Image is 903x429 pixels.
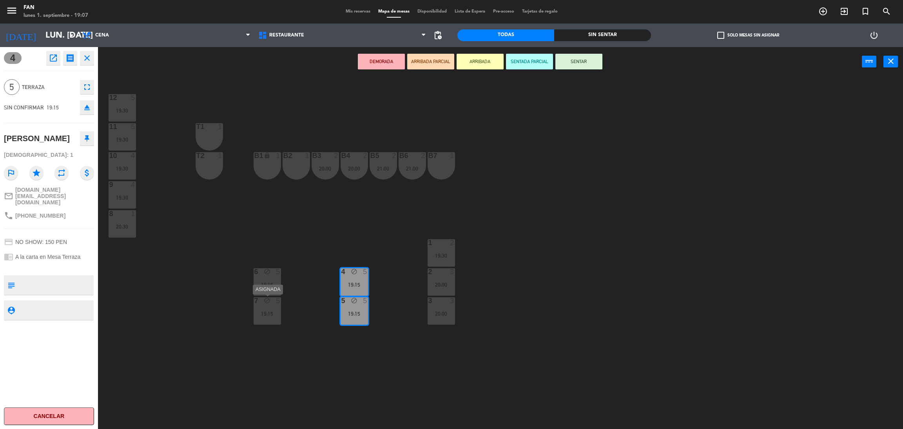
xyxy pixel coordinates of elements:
[82,53,92,63] i: close
[450,268,455,275] div: 3
[63,51,77,65] button: receipt
[218,152,223,159] div: 1
[865,56,874,66] i: power_input
[264,297,270,304] i: block
[80,51,94,65] button: close
[47,104,59,111] span: 19:15
[82,103,92,112] i: eject
[109,123,110,130] div: 11
[4,252,13,262] i: chrome_reader_mode
[131,123,136,130] div: 5
[131,210,136,217] div: 1
[254,297,255,304] div: 7
[4,407,94,425] button: Cancelar
[506,54,553,69] button: SENTADA PARCIAL
[840,7,849,16] i: exit_to_app
[109,210,110,217] div: 8
[7,281,15,289] i: subject
[341,311,368,316] div: 19:15
[80,166,94,180] i: attach_money
[717,32,724,39] span: check_box_outline_blank
[351,268,357,275] i: block
[29,166,44,180] i: star
[886,56,896,66] i: close
[457,29,554,41] div: Todas
[489,9,518,14] span: Pre-acceso
[4,148,94,162] div: [DEMOGRAPHIC_DATA]: 1
[363,297,368,304] div: 5
[305,152,310,159] div: 1
[392,152,397,159] div: 2
[15,213,65,219] span: [PHONE_NUMBER]
[413,9,451,14] span: Disponibilidad
[399,166,426,171] div: 21:00
[4,191,13,201] i: mail_outline
[80,100,94,115] button: eject
[883,56,898,67] button: close
[4,79,20,95] span: 5
[283,152,284,159] div: B2
[554,29,651,41] div: Sin sentar
[254,268,255,275] div: 6
[4,166,18,180] i: outlined_flag
[555,54,602,69] button: SENTAR
[312,166,339,171] div: 20:00
[862,56,876,67] button: power_input
[4,52,22,64] span: 4
[82,82,92,92] i: fullscreen
[24,4,88,12] div: Fan
[370,166,397,171] div: 21:00
[15,239,67,245] span: NO SHOW: 150 PEN
[264,268,270,275] i: block
[341,166,368,171] div: 20:00
[196,152,197,159] div: T2
[49,53,58,63] i: open_in_new
[428,282,455,287] div: 20:00
[4,132,70,145] div: [PERSON_NAME]
[450,297,455,304] div: 3
[254,152,255,159] div: B1
[264,152,270,159] i: lock
[861,7,870,16] i: turned_in_not
[67,31,76,40] i: arrow_drop_down
[15,254,80,260] span: A la carta en Mesa Terraza
[109,181,110,188] div: 9
[196,123,197,130] div: T1
[4,237,13,247] i: credit_card
[882,7,891,16] i: search
[334,152,339,159] div: 2
[451,9,489,14] span: Lista de Espera
[717,32,779,39] label: Solo mesas sin asignar
[4,211,13,220] i: phone
[6,5,18,19] button: menu
[7,306,15,314] i: person_pin
[131,181,136,188] div: 4
[109,166,136,171] div: 19:30
[24,12,88,20] div: lunes 1. septiembre - 19:07
[351,297,357,304] i: block
[131,152,136,159] div: 4
[428,253,455,258] div: 19:30
[421,152,426,159] div: 2
[818,7,828,16] i: add_circle_outline
[276,152,281,159] div: 1
[15,187,94,205] span: [DOMAIN_NAME][EMAIL_ADDRESS][DOMAIN_NAME]
[869,31,879,40] i: power_settings_new
[131,94,136,101] div: 5
[109,224,136,229] div: 20:30
[457,54,504,69] button: ARRIBADA
[6,5,18,16] i: menu
[450,239,455,246] div: 2
[65,53,75,63] i: receipt
[54,166,69,180] i: repeat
